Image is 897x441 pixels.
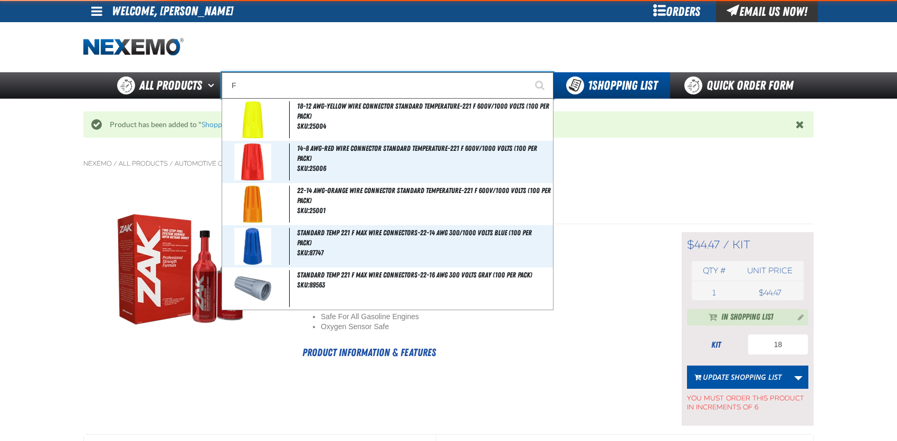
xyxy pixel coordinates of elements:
[723,238,729,252] span: /
[297,144,537,162] span: 14-8 AWG-Red Wire Connector Standard Temperature-221 F 600V/1000 Volts (100 per pack)
[737,285,804,300] td: $44.47
[721,311,774,324] span: In Shopping List
[297,228,532,247] span: Standard Temp 221 F Max Wire Connectors-22-14 AWG 300/1000 Volts Blue (100 per pack)
[119,159,168,168] a: All Products
[83,159,814,168] nav: Breadcrumbs
[302,174,814,202] h1: 2-Step GDI Intake Cleaning Service
[234,143,271,180] img: 5b1157e8db6fc053037099-i_25006.jpg
[204,72,222,99] button: Open All Products pages
[712,288,715,298] span: 1
[139,76,202,95] span: All Products
[788,366,808,389] a: More Actions
[297,271,532,279] span: Standard Temp 221 F Max Wire Connectors-22-16 AWG 300 Volts Gray (100 per pack)
[297,206,326,215] span: SKU:25001
[83,38,184,56] img: Nexemo logo
[687,238,720,252] span: $44.47
[588,78,592,93] strong: 1
[83,38,184,56] a: Home
[102,120,796,130] div: Product has been added to " "
[687,339,745,351] div: kit
[554,72,670,99] button: You have 1 Shopping List. Open to view details
[234,228,271,265] img: 5b115821f420f062925675-i_87747.jpg
[84,196,283,350] img: 2-Step GDI Intake Cleaning Service
[302,344,655,360] h2: Product Information & Features
[234,186,271,223] img: 5b1157e8d293e873301223-i_25001.jpg
[321,312,655,322] li: Safe For All Gasoline Engines
[234,270,271,307] img: 5b115822651b4251866537-i_89563.jpg
[737,261,804,281] th: Unit price
[687,389,808,412] span: You must order this product in increments of 6
[222,72,554,99] input: Search
[297,248,323,257] span: SKU:87747
[687,366,789,389] button: Update Shopping List
[297,281,325,289] span: SKU:89563
[670,72,813,99] a: Quick Order Form
[748,334,808,355] input: Product Quantity
[321,322,655,332] li: Oxygen Sensor Safe
[113,159,117,168] span: /
[83,159,112,168] a: Nexemo
[793,117,808,132] button: Close the Notification
[732,238,750,252] span: kit
[297,122,326,130] span: SKU:25004
[175,159,256,168] a: Automotive Chemicals
[202,120,245,129] a: Shopping List
[297,164,326,172] span: SKU:25006
[297,186,551,205] span: 22-14 AWG-Orange Wire Connector Standard Temperature-221 F 600V/1000 Volts (100 per pack)
[527,72,554,99] button: Start Searching
[302,205,814,219] p: SKU:
[234,101,271,138] img: 5b1157e8d6ed1968393735-i_25004.jpg
[789,310,806,323] button: Manage current product in the Shopping List
[297,102,549,120] span: 18-12 AWG-Yellow Wire Connector Standard Temperature-221 F 600V/1000 Volts (100 per pack)
[588,78,657,93] span: Shopping List
[169,159,173,168] span: /
[692,261,737,281] th: Qty #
